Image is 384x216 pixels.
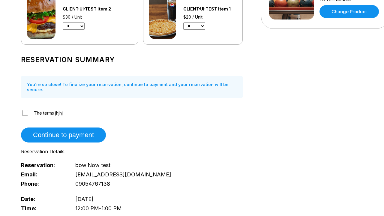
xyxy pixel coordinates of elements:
[21,205,65,211] span: Time:
[183,14,237,19] div: $20 / Unit
[63,6,127,11] div: CLIENT:UI:TEST Item 2
[63,14,127,19] div: $30 / Unit
[21,127,106,142] button: Continue to payment
[21,196,65,202] span: Date:
[75,181,110,187] span: 09054767138
[183,6,237,11] div: CLIENT:UI:TEST Item 1
[21,76,243,98] div: You’re so close! To finalize your reservation, continue to payment and your reservation will be s...
[21,181,65,187] span: Phone:
[75,171,171,178] span: [EMAIL_ADDRESS][DOMAIN_NAME]
[21,148,243,154] div: Reservation Details
[21,55,243,64] h1: Reservation Summary
[21,171,65,178] span: Email:
[34,110,63,115] span: The terms jhjhj
[21,162,65,168] span: Reservation:
[75,162,110,168] span: bowlNow test
[319,5,379,18] a: Change Product
[75,205,122,211] span: 12:00 PM - 1:00 PM
[75,196,94,202] span: [DATE]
